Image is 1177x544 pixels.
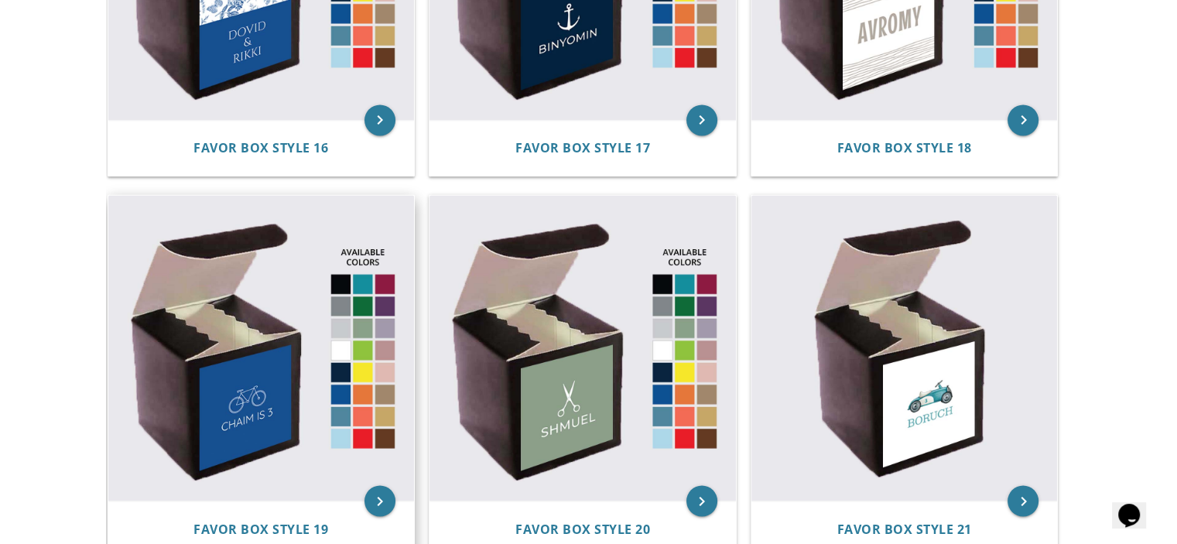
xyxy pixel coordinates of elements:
[837,522,972,536] a: Favor Box Style 21
[515,139,650,156] span: Favor Box Style 17
[837,139,972,156] span: Favor Box Style 18
[108,195,415,501] img: Favor Box Style 19
[837,141,972,156] a: Favor Box Style 18
[193,520,328,537] span: Favor Box Style 19
[364,104,395,135] a: keyboard_arrow_right
[515,522,650,536] a: Favor Box Style 20
[751,195,1058,501] img: Favor Box Style 21
[515,520,650,537] span: Favor Box Style 20
[429,195,736,501] img: Favor Box Style 20
[193,522,328,536] a: Favor Box Style 19
[686,104,717,135] a: keyboard_arrow_right
[837,520,972,537] span: Favor Box Style 21
[1008,485,1038,516] a: keyboard_arrow_right
[193,141,328,156] a: Favor Box Style 16
[686,485,717,516] a: keyboard_arrow_right
[1008,104,1038,135] a: keyboard_arrow_right
[193,139,328,156] span: Favor Box Style 16
[364,485,395,516] a: keyboard_arrow_right
[515,141,650,156] a: Favor Box Style 17
[1112,482,1162,529] iframe: chat widget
